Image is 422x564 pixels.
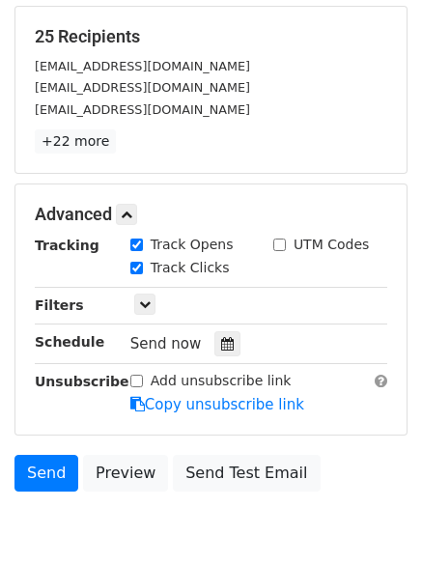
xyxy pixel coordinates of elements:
[14,455,78,492] a: Send
[35,374,129,389] strong: Unsubscribe
[294,235,369,255] label: UTM Codes
[130,396,304,413] a: Copy unsubscribe link
[35,59,250,73] small: [EMAIL_ADDRESS][DOMAIN_NAME]
[35,129,116,154] a: +22 more
[151,371,292,391] label: Add unsubscribe link
[35,334,104,350] strong: Schedule
[35,297,84,313] strong: Filters
[151,235,234,255] label: Track Opens
[83,455,168,492] a: Preview
[130,335,202,352] span: Send now
[35,80,250,95] small: [EMAIL_ADDRESS][DOMAIN_NAME]
[151,258,230,278] label: Track Clicks
[35,204,387,225] h5: Advanced
[35,26,387,47] h5: 25 Recipients
[35,238,99,253] strong: Tracking
[35,102,250,117] small: [EMAIL_ADDRESS][DOMAIN_NAME]
[325,471,422,564] iframe: Chat Widget
[173,455,320,492] a: Send Test Email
